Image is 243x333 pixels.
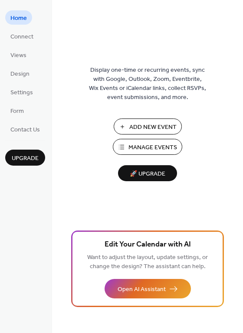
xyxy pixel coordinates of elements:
[10,14,27,23] span: Home
[89,66,206,102] span: Display one-time or recurring events, sync with Google, Outlook, Zoom, Eventbrite, Wix Events or ...
[105,239,191,251] span: Edit Your Calendar with AI
[105,279,191,298] button: Open AI Assistant
[10,107,24,116] span: Form
[5,66,35,80] a: Design
[87,252,208,272] span: Want to adjust the layout, update settings, or change the design? The assistant can help.
[10,88,33,97] span: Settings
[10,32,33,42] span: Connect
[10,70,30,79] span: Design
[5,103,29,118] a: Form
[114,118,182,134] button: Add New Event
[5,150,45,166] button: Upgrade
[5,122,45,136] a: Contact Us
[118,285,166,294] span: Open AI Assistant
[5,48,32,62] a: Views
[128,143,177,152] span: Manage Events
[129,123,177,132] span: Add New Event
[113,139,182,155] button: Manage Events
[10,51,26,60] span: Views
[10,125,40,134] span: Contact Us
[5,10,32,25] a: Home
[12,154,39,163] span: Upgrade
[118,165,177,181] button: 🚀 Upgrade
[5,85,38,99] a: Settings
[123,168,172,180] span: 🚀 Upgrade
[5,29,39,43] a: Connect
